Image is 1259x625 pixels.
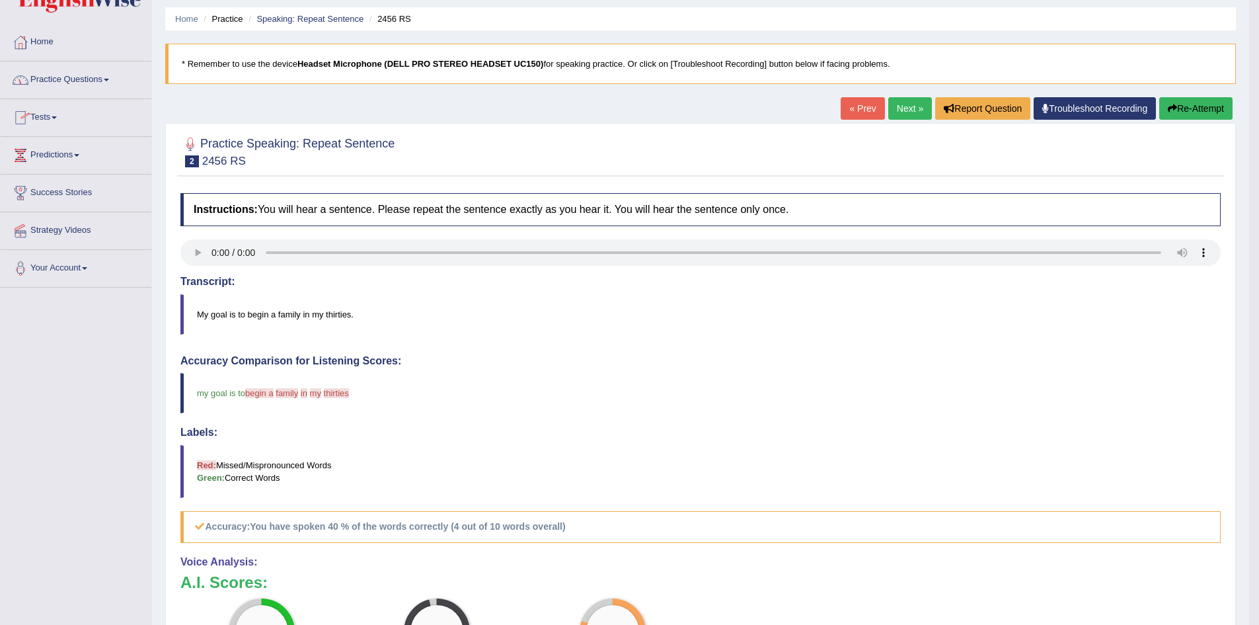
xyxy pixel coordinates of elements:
a: Predictions [1,137,151,170]
b: A.I. Scores: [180,573,268,591]
span: family [276,388,298,398]
span: thirties [324,388,349,398]
h4: Labels: [180,427,1221,438]
a: Success Stories [1,175,151,208]
a: Home [175,14,198,24]
a: Next » [888,97,932,120]
b: Red: [197,460,216,470]
span: my goal is to [197,388,245,398]
li: 2456 RS [366,13,411,25]
h4: Voice Analysis: [180,556,1221,568]
a: Speaking: Repeat Sentence [256,14,363,24]
b: Instructions: [194,204,258,215]
b: You have spoken 40 % of the words correctly (4 out of 10 words overall) [250,521,565,532]
small: 2456 RS [202,155,246,167]
h4: Accuracy Comparison for Listening Scores: [180,355,1221,367]
a: Strategy Videos [1,212,151,245]
button: Re-Attempt [1159,97,1233,120]
a: « Prev [841,97,884,120]
a: Troubleshoot Recording [1034,97,1156,120]
span: begin a [245,388,274,398]
blockquote: * Remember to use the device for speaking practice. Or click on [Troubleshoot Recording] button b... [165,44,1236,84]
span: my [310,388,321,398]
span: 2 [185,155,199,167]
h5: Accuracy: [180,511,1221,542]
h4: Transcript: [180,276,1221,288]
button: Report Question [935,97,1030,120]
li: Practice [200,13,243,25]
b: Green: [197,473,225,483]
a: Tests [1,99,151,132]
b: Headset Microphone (DELL PRO STEREO HEADSET UC150) [297,59,544,69]
span: in [301,388,307,398]
a: Your Account [1,250,151,283]
h4: You will hear a sentence. Please repeat the sentence exactly as you hear it. You will hear the se... [180,193,1221,226]
a: Home [1,24,151,57]
h2: Practice Speaking: Repeat Sentence [180,134,395,167]
blockquote: Missed/Mispronounced Words Correct Words [180,445,1221,498]
blockquote: My goal is to begin a family in my thirties. [180,294,1221,335]
a: Practice Questions [1,62,151,95]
